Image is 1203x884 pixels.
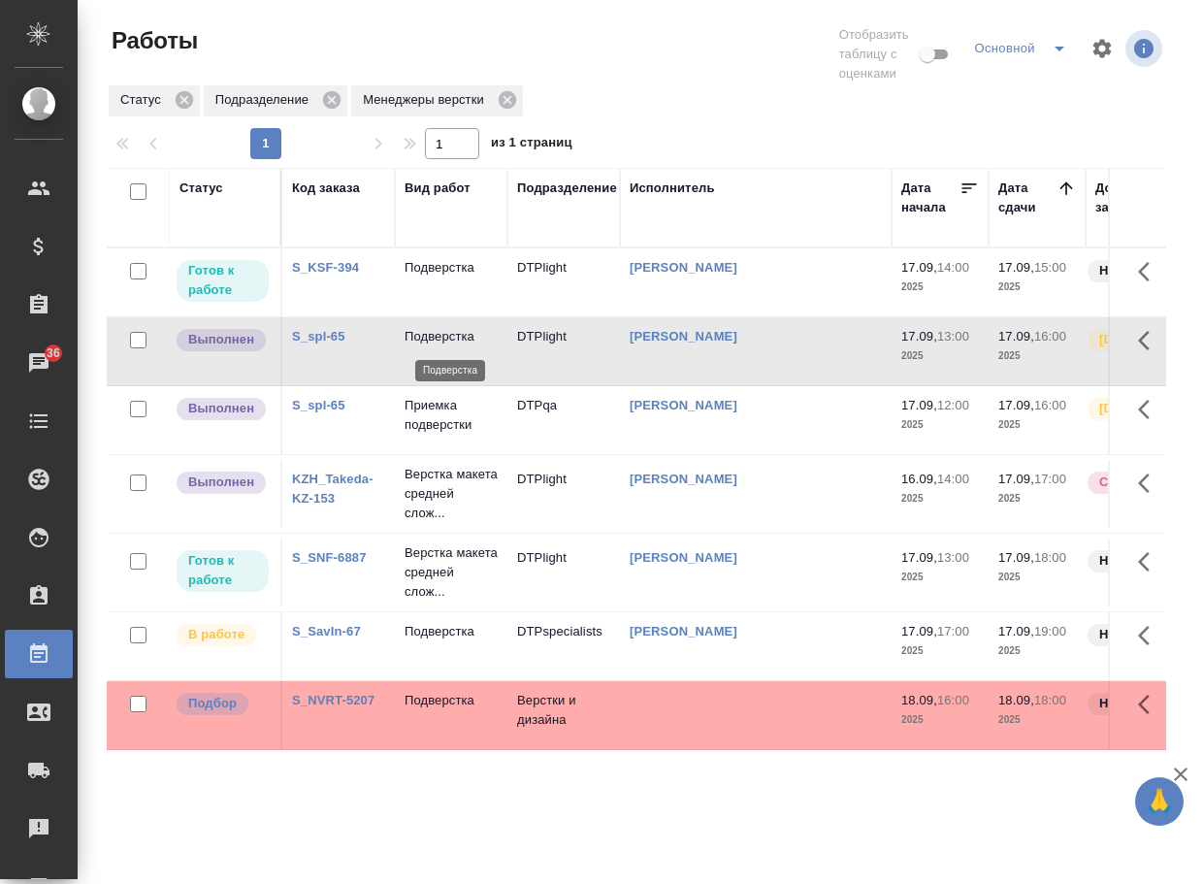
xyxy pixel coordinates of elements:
[507,681,620,749] td: Верстки и дизайна
[1034,260,1066,275] p: 15:00
[517,179,617,198] div: Подразделение
[175,622,271,648] div: Исполнитель выполняет работу
[1034,472,1066,486] p: 17:00
[998,693,1034,707] p: 18.09,
[998,550,1034,565] p: 17.09,
[937,329,969,344] p: 13:00
[507,612,620,680] td: DTPspecialists
[1099,625,1183,644] p: Нормальный
[507,248,620,316] td: DTPlight
[1034,550,1066,565] p: 18:00
[292,624,361,638] a: S_SavIn-67
[901,398,937,412] p: 17.09,
[405,327,498,346] p: Подверстка
[1126,386,1173,433] button: Здесь прячутся важные кнопки
[901,693,937,707] p: 18.09,
[630,624,737,638] a: [PERSON_NAME]
[998,710,1076,730] p: 2025
[1126,317,1173,364] button: Здесь прячутся важные кнопки
[179,179,223,198] div: Статус
[901,624,937,638] p: 17.09,
[188,399,254,418] p: Выполнен
[630,398,737,412] a: [PERSON_NAME]
[204,85,347,116] div: Подразделение
[175,258,271,304] div: Исполнитель может приступить к работе
[1126,681,1173,728] button: Здесь прячутся важные кнопки
[901,641,979,661] p: 2025
[175,396,271,422] div: Исполнитель завершил работу
[937,260,969,275] p: 14:00
[998,329,1034,344] p: 17.09,
[107,25,198,56] span: Работы
[998,260,1034,275] p: 17.09,
[405,258,498,278] p: Подверстка
[1143,781,1176,822] span: 🙏
[901,278,979,297] p: 2025
[901,415,979,435] p: 2025
[405,691,498,710] p: Подверстка
[35,344,72,363] span: 36
[630,179,715,198] div: Исполнитель
[292,472,374,506] a: KZH_Takeda-KZ-153
[292,693,374,707] a: S_NVRT-5207
[351,85,523,116] div: Менеджеры верстки
[901,550,937,565] p: 17.09,
[292,550,367,565] a: S_SNF-6887
[507,386,620,454] td: DTPqa
[405,543,498,602] p: Верстка макета средней слож...
[363,90,491,110] p: Менеджеры верстки
[1034,329,1066,344] p: 16:00
[1099,261,1183,280] p: Нормальный
[839,25,917,83] span: Отобразить таблицу с оценками
[630,550,737,565] a: [PERSON_NAME]
[998,472,1034,486] p: 17.09,
[1034,624,1066,638] p: 19:00
[901,260,937,275] p: 17.09,
[1099,551,1183,571] p: Нормальный
[5,339,73,387] a: 36
[937,472,969,486] p: 14:00
[292,260,359,275] a: S_KSF-394
[998,346,1076,366] p: 2025
[292,329,345,344] a: S_spl-65
[405,396,498,435] p: Приемка подверстки
[292,179,360,198] div: Код заказа
[1126,612,1173,659] button: Здесь прячутся важные кнопки
[1099,330,1196,349] p: [DEMOGRAPHIC_DATA]
[1126,539,1173,585] button: Здесь прячутся важные кнопки
[901,329,937,344] p: 17.09,
[998,278,1076,297] p: 2025
[1095,179,1197,217] div: Доп. статус заказа
[630,329,737,344] a: [PERSON_NAME]
[901,489,979,508] p: 2025
[901,710,979,730] p: 2025
[1135,777,1184,826] button: 🙏
[188,625,244,644] p: В работе
[1034,693,1066,707] p: 18:00
[1079,25,1125,72] span: Настроить таблицу
[998,398,1034,412] p: 17.09,
[1099,399,1196,418] p: [DEMOGRAPHIC_DATA]
[998,568,1076,587] p: 2025
[188,473,254,492] p: Выполнен
[630,472,737,486] a: [PERSON_NAME]
[937,624,969,638] p: 17:00
[937,693,969,707] p: 16:00
[109,85,200,116] div: Статус
[901,346,979,366] p: 2025
[937,398,969,412] p: 12:00
[188,551,257,590] p: Готов к работе
[1126,248,1173,295] button: Здесь прячутся важные кнопки
[292,398,345,412] a: S_spl-65
[901,179,959,217] div: Дата начала
[630,260,737,275] a: [PERSON_NAME]
[998,179,1057,217] div: Дата сдачи
[901,472,937,486] p: 16.09,
[1126,460,1173,507] button: Здесь прячутся важные кнопки
[1099,473,1157,492] p: Срочный
[901,568,979,587] p: 2025
[405,179,471,198] div: Вид работ
[1099,694,1183,713] p: Нормальный
[405,465,498,523] p: Верстка макета средней слож...
[188,261,257,300] p: Готов к работе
